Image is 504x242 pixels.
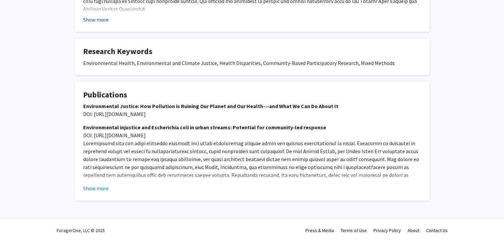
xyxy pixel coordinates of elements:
iframe: Chat [5,212,28,237]
button: Show more [83,184,109,192]
strong: Environmental injustice and Escherichia coli in urban streams: Potential for community-led response [83,124,326,131]
a: Terms of Use [341,227,367,233]
span: DOI: [URL][DOMAIN_NAME] [83,132,146,139]
h4: Research Keywords [83,47,421,56]
strong: Environmental Justice: How Pollution is Ruining Our Planet and Our Health---and What We Can Do Ab... [83,103,338,109]
a: About [408,227,420,233]
span: Loremipsumd sita con adipi elitseddo eiusmodt inci utlab etdoloremag aliquae admin ven quisnos ex... [83,140,421,242]
a: Press & Media [306,227,334,233]
div: ForagerOne, LLC © 2025 [57,219,105,242]
div: Environmental Health, Environmental and Climate Justice, Health Disparities, Community-Based Part... [83,59,421,67]
a: Privacy Policy [373,227,401,233]
a: Contact Us [426,227,448,233]
span: DOI: [URL][DOMAIN_NAME] [83,111,146,117]
h4: Publications [83,90,421,100]
button: Show more [83,16,109,24]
